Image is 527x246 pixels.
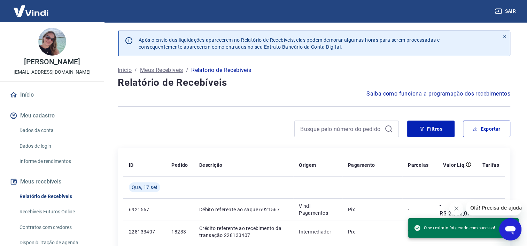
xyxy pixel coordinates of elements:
[407,121,455,137] button: Filtros
[17,220,96,235] a: Contratos com credores
[171,162,188,169] p: Pedido
[8,108,96,123] button: Meu cadastro
[463,121,510,137] button: Exportar
[191,66,251,74] p: Relatório de Recebíveis
[300,124,382,134] input: Busque pelo número do pedido
[299,228,337,235] p: Intermediador
[134,66,137,74] p: /
[17,189,96,204] a: Relatório de Recebíveis
[38,28,66,56] img: 82dc78dc-686d-4c09-aacc-0b5a308ae78c.jpeg
[17,139,96,153] a: Dados de login
[132,184,157,191] span: Qua, 17 set
[199,225,288,239] p: Crédito referente ao recebimento da transação 228133407
[366,90,510,98] a: Saiba como funciona a programação dos recebimentos
[494,5,519,18] button: Sair
[8,174,96,189] button: Meus recebíveis
[17,205,96,219] a: Recebíveis Futuros Online
[348,228,397,235] p: Pix
[443,162,466,169] p: Valor Líq.
[17,123,96,138] a: Dados da conta
[14,68,91,76] p: [EMAIL_ADDRESS][DOMAIN_NAME]
[129,162,134,169] p: ID
[482,162,499,169] p: Tarifas
[408,162,428,169] p: Parcelas
[129,206,160,213] p: 6921567
[17,154,96,169] a: Informe de rendimentos
[118,66,132,74] a: Início
[139,36,440,50] p: Após o envio das liquidações aparecerem no Relatório de Recebíveis, elas podem demorar algumas ho...
[4,5,59,10] span: Olá! Precisa de ajuda?
[466,200,521,215] iframe: Mensagem da empresa
[408,228,428,235] p: 1/1
[299,162,316,169] p: Origem
[299,203,337,216] p: Vindi Pagamentos
[140,66,183,74] a: Meus Recebíveis
[348,206,397,213] p: Pix
[199,162,223,169] p: Descrição
[118,76,510,90] h4: Relatório de Recebíveis
[171,228,188,235] p: 18233
[449,202,463,215] iframe: Fechar mensagem
[186,66,188,74] p: /
[8,87,96,102] a: Início
[348,162,375,169] p: Pagamento
[199,206,288,213] p: Débito referente ao saque 6921567
[499,218,521,240] iframe: Botão para abrir a janela de mensagens
[440,201,471,218] p: -R$ 2.006,01
[129,228,160,235] p: 228133407
[414,224,495,231] span: O seu extrato foi gerado com sucesso!
[24,58,80,66] p: [PERSON_NAME]
[408,206,428,213] p: -
[8,0,54,22] img: Vindi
